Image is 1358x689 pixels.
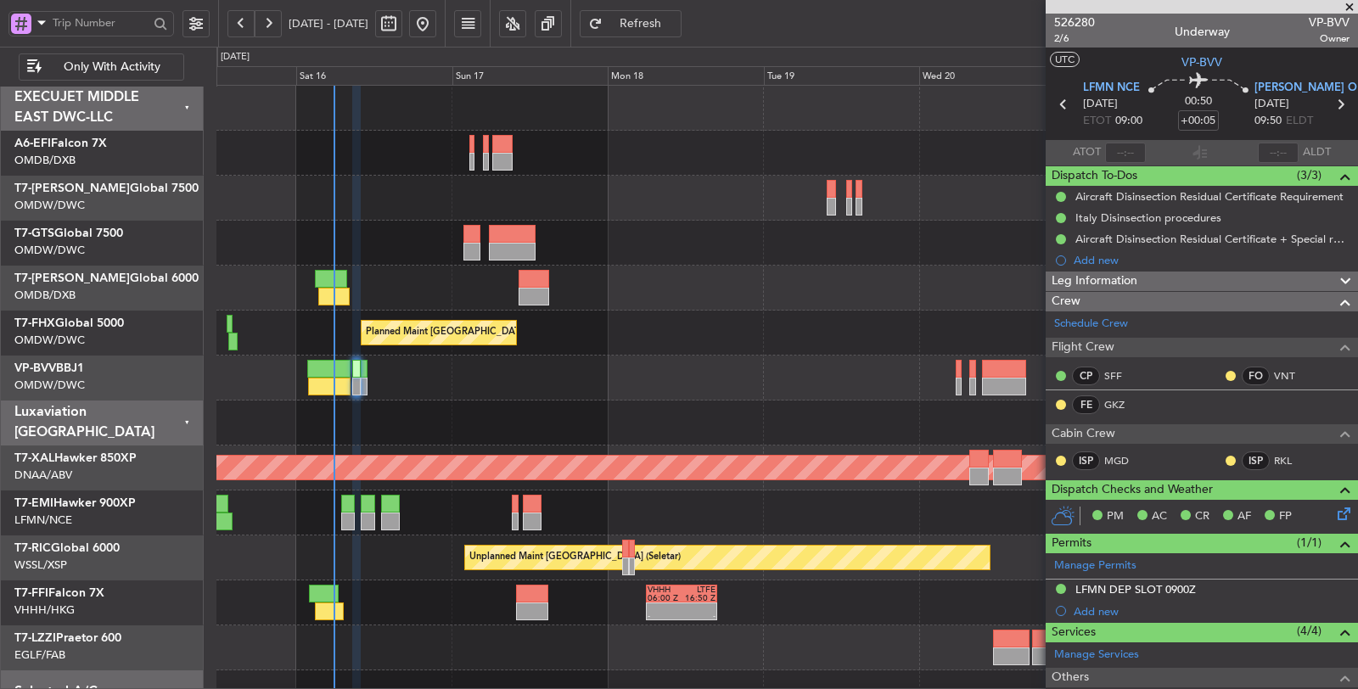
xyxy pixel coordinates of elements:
[682,612,715,620] div: -
[14,452,137,464] a: T7-XALHawker 850XP
[1237,508,1251,525] span: AF
[1297,534,1322,552] span: (1/1)
[682,594,715,602] div: 16:50 Z
[1181,53,1222,71] span: VP-BVV
[1286,113,1313,130] span: ELDT
[1152,508,1167,525] span: AC
[648,612,682,620] div: -
[608,66,763,87] div: Mon 18
[1297,622,1322,640] span: (4/4)
[1297,166,1322,184] span: (3/3)
[14,243,85,258] a: OMDW/DWC
[14,153,76,168] a: OMDB/DXB
[1242,367,1270,385] div: FO
[1083,80,1140,97] span: LFMN NCE
[14,227,123,239] a: T7-GTSGlobal 7500
[1075,210,1221,225] div: Italy Disinsection procedures
[452,66,608,87] div: Sun 17
[14,227,54,239] span: T7-GTS
[14,378,85,393] a: OMDW/DWC
[1274,368,1312,384] a: VNT
[14,542,51,554] span: T7-RIC
[1072,367,1100,385] div: CP
[14,288,76,303] a: OMDB/DXB
[14,182,130,194] span: T7-[PERSON_NAME]
[1075,189,1344,204] div: Aircraft Disinsection Residual Certificate Requirement
[1052,623,1096,642] span: Services
[1054,316,1128,333] a: Schedule Crew
[1072,451,1100,470] div: ISP
[14,272,199,284] a: T7-[PERSON_NAME]Global 6000
[14,137,51,149] span: A6-EFI
[1107,508,1124,525] span: PM
[14,497,136,509] a: T7-EMIHawker 900XP
[53,10,149,36] input: Trip Number
[1242,451,1270,470] div: ISP
[1195,508,1209,525] span: CR
[1254,96,1289,113] span: [DATE]
[580,10,682,37] button: Refresh
[14,632,56,644] span: T7-LZZI
[1052,480,1213,500] span: Dispatch Checks and Weather
[14,542,120,554] a: T7-RICGlobal 6000
[648,594,682,602] div: 06:00 Z
[1105,143,1146,163] input: --:--
[1309,31,1350,46] span: Owner
[14,602,75,618] a: VHHH/HKG
[14,647,65,663] a: EGLF/FAB
[14,317,55,329] span: T7-FHX
[14,452,54,464] span: T7-XAL
[1185,93,1212,110] span: 00:50
[1072,395,1100,414] div: FE
[1075,582,1196,597] div: LFMN DEP SLOT 0900Z
[14,632,121,644] a: T7-LZZIPraetor 600
[1054,647,1139,664] a: Manage Services
[14,362,56,374] span: VP-BVV
[606,18,676,30] span: Refresh
[1309,14,1350,31] span: VP-BVV
[1052,272,1137,291] span: Leg Information
[1104,368,1142,384] a: SFF
[19,53,184,81] button: Only With Activity
[469,545,681,570] div: Unplanned Maint [GEOGRAPHIC_DATA] (Seletar)
[919,66,1075,87] div: Wed 20
[1052,166,1137,186] span: Dispatch To-Dos
[14,198,85,213] a: OMDW/DWC
[45,61,178,73] span: Only With Activity
[1254,113,1282,130] span: 09:50
[14,587,48,599] span: T7-FFI
[14,182,199,194] a: T7-[PERSON_NAME]Global 7500
[1054,557,1136,574] a: Manage Permits
[1279,508,1292,525] span: FP
[14,333,85,348] a: OMDW/DWC
[221,50,250,64] div: [DATE]
[1083,113,1111,130] span: ETOT
[1052,424,1115,444] span: Cabin Crew
[1175,23,1230,41] div: Underway
[1073,144,1101,161] span: ATOT
[682,585,715,594] div: LTFE
[14,468,72,483] a: DNAA/ABV
[1075,232,1350,246] div: Aircraft Disinsection Residual Certificate + Special request
[1104,453,1142,468] a: MGD
[14,513,72,528] a: LFMN/NCE
[1050,52,1080,67] button: UTC
[1083,96,1118,113] span: [DATE]
[14,557,67,573] a: WSSL/XSP
[289,16,368,31] span: [DATE] - [DATE]
[1115,113,1142,130] span: 09:00
[1303,144,1331,161] span: ALDT
[14,317,124,329] a: T7-FHXGlobal 5000
[296,66,452,87] div: Sat 16
[1074,253,1350,267] div: Add new
[366,320,710,345] div: Planned Maint [GEOGRAPHIC_DATA] ([GEOGRAPHIC_DATA][PERSON_NAME])
[1052,338,1114,357] span: Flight Crew
[1274,453,1312,468] a: RKL
[1052,292,1080,311] span: Crew
[1052,668,1089,687] span: Others
[1104,397,1142,412] a: GKZ
[141,66,296,87] div: Fri 15
[14,362,84,374] a: VP-BVVBBJ1
[1054,31,1095,46] span: 2/6
[1052,534,1091,553] span: Permits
